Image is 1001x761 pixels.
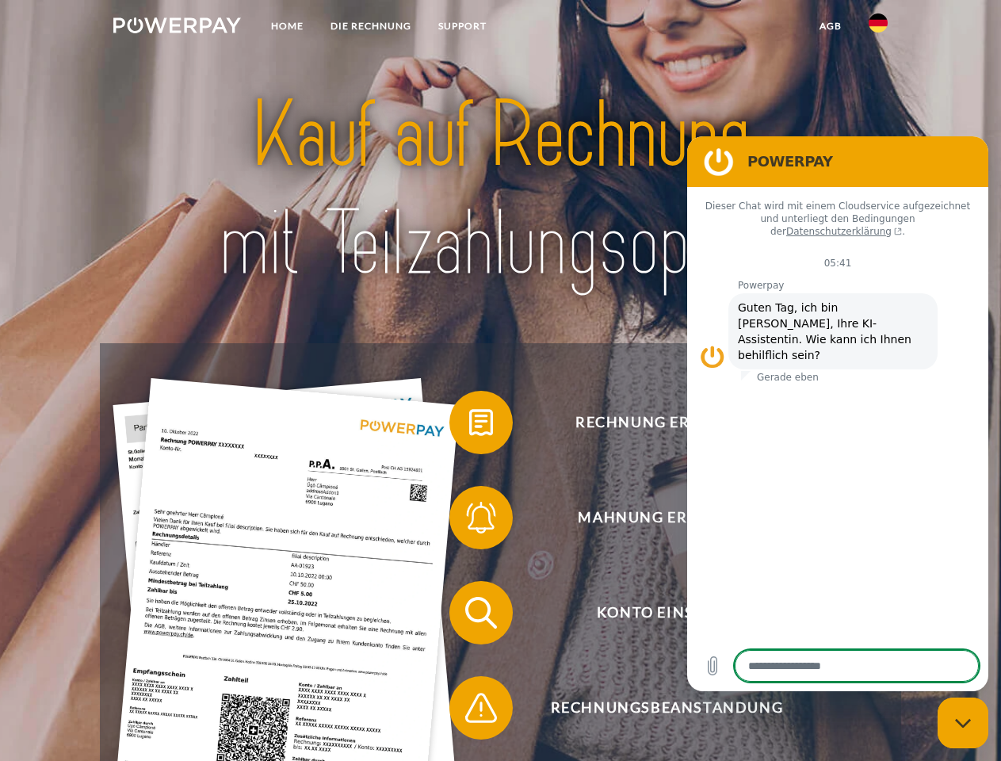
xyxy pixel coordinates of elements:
img: de [869,13,888,33]
button: Konto einsehen [449,581,862,644]
a: agb [806,12,855,40]
img: title-powerpay_de.svg [151,76,850,304]
img: qb_warning.svg [461,688,501,728]
span: Rechnungsbeanstandung [472,676,861,740]
iframe: Schaltfläche zum Öffnen des Messaging-Fensters; Konversation läuft [938,698,988,748]
button: Rechnungsbeanstandung [449,676,862,740]
span: Mahnung erhalten? [472,486,861,549]
iframe: Messaging-Fenster [687,136,988,691]
img: qb_bill.svg [461,403,501,442]
span: Konto einsehen [472,581,861,644]
button: Mahnung erhalten? [449,486,862,549]
span: Rechnung erhalten? [472,391,861,454]
img: qb_search.svg [461,593,501,633]
img: qb_bell.svg [461,498,501,537]
a: SUPPORT [425,12,500,40]
a: DIE RECHNUNG [317,12,425,40]
button: Rechnung erhalten? [449,391,862,454]
a: Home [258,12,317,40]
img: logo-powerpay-white.svg [113,17,241,33]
